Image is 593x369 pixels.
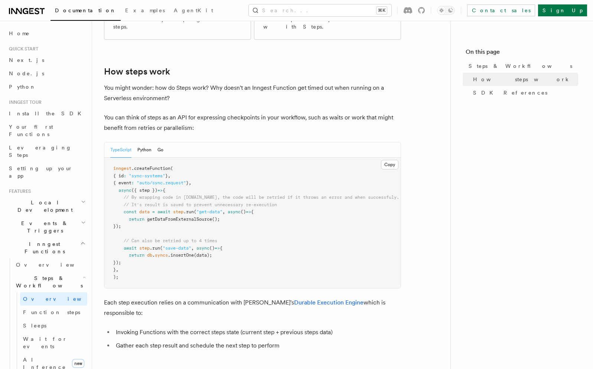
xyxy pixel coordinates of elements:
span: Documentation [55,7,116,13]
span: Overview [23,296,100,302]
span: Examples [125,7,165,13]
button: Events & Triggers [6,217,87,237]
span: async [228,209,241,214]
span: AgentKit [174,7,213,13]
a: Next.js [6,53,87,67]
span: Leveraging Steps [9,145,72,158]
span: Function steps [23,309,80,315]
span: inngest [113,166,131,171]
span: () [209,246,215,251]
span: "save-data" [163,246,191,251]
span: } [165,173,168,178]
kbd: ⌘K [377,7,387,14]
p: You might wonder: how do Steps work? Why doesn't an Inngest Function get timed out when running o... [104,83,401,103]
span: async [118,188,131,193]
span: Features [6,188,31,194]
span: Your first Functions [9,124,53,137]
span: // By wrapping code in [DOMAIN_NAME], the code will be retried if it throws an error and when suc... [124,195,399,200]
span: .createFunction [131,166,170,171]
span: Node.js [9,70,44,76]
button: Search...⌘K [249,4,391,16]
span: , [189,180,191,185]
a: How steps work [470,73,578,86]
button: Inngest Functions [6,237,87,258]
span: const [124,209,137,214]
span: db [147,253,152,258]
span: SDK References [473,89,547,96]
span: => [215,246,220,251]
button: Go [157,142,163,158]
span: => [246,209,251,214]
a: Overview [20,292,87,306]
a: Python [6,80,87,93]
span: async [196,246,209,251]
a: Documentation [50,2,121,21]
span: ); [113,274,118,280]
span: { [163,188,165,193]
span: , [116,267,118,272]
span: step [173,209,183,214]
span: { [251,209,254,214]
a: Wait for events [20,332,87,353]
span: await [157,209,170,214]
span: (); [212,217,220,222]
span: } [113,267,116,272]
span: Sleeps [23,323,46,329]
a: Contact sales [467,4,535,16]
span: Steps & Workflows [469,62,572,70]
span: { [220,246,222,251]
span: Wait for events [23,336,67,349]
span: }); [113,224,121,229]
a: Sign Up [538,4,587,16]
span: () [241,209,246,214]
span: }); [113,260,121,265]
a: Node.js [6,67,87,80]
span: .run [150,246,160,251]
button: Local Development [6,196,87,217]
span: Setting up your app [9,165,73,179]
p: Each step execution relies on a communication with [PERSON_NAME]'s which is responsible to: [104,297,401,318]
a: Install the SDK [6,107,87,120]
span: Inngest Functions [6,240,80,255]
span: new [72,359,84,368]
a: How steps work [104,66,170,77]
a: SDK References [470,86,578,99]
button: Toggle dark mode [437,6,455,15]
span: Quick start [6,46,38,52]
span: = [152,209,155,214]
span: { id [113,173,124,178]
span: Events & Triggers [6,220,81,234]
button: Steps & Workflows [13,271,87,292]
span: ( [194,209,196,214]
span: } [186,180,189,185]
span: .run [183,209,194,214]
span: : [131,180,134,185]
span: Next.js [9,57,44,63]
span: data [139,209,150,214]
a: Function steps [20,306,87,319]
span: , [191,246,194,251]
span: "sync-systems" [129,173,165,178]
span: // It's result is saved to prevent unnecessary re-execution [124,202,277,207]
span: . [152,253,155,258]
span: , [168,173,170,178]
a: Overview [13,258,87,271]
span: ( [160,246,163,251]
span: "get-data" [196,209,222,214]
span: ({ step }) [131,188,157,193]
a: Examples [121,2,169,20]
span: : [124,173,126,178]
span: Overview [16,262,92,268]
span: Inngest tour [6,99,42,105]
a: Steps & Workflows [466,59,578,73]
button: TypeScript [110,142,131,158]
span: { event [113,180,131,185]
a: AgentKit [169,2,218,20]
span: await [124,246,137,251]
span: "auto/sync.request" [137,180,186,185]
a: Home [6,27,87,40]
span: How steps work [473,76,571,83]
span: return [129,253,144,258]
li: Gather each step result and schedule the next step to perform [114,340,401,351]
a: Sleeps [20,319,87,332]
